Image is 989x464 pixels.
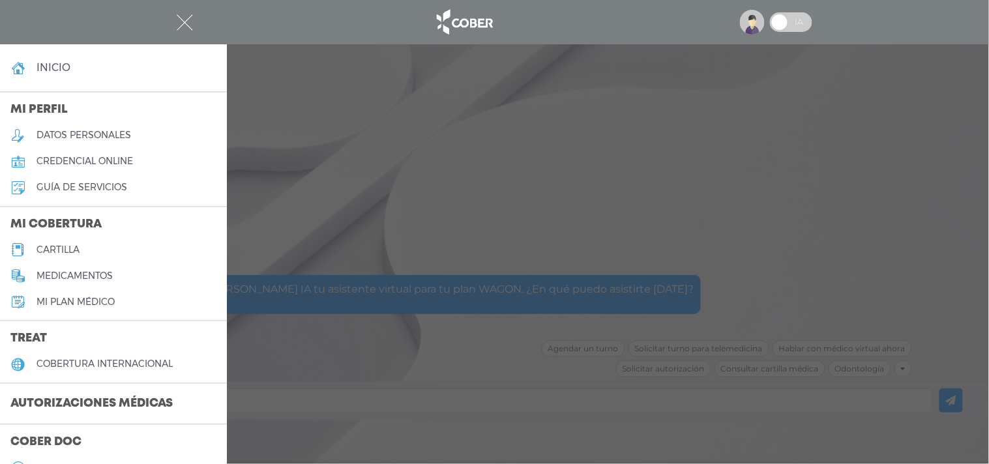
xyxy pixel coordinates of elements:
[37,358,173,370] h5: cobertura internacional
[37,61,70,74] h4: inicio
[37,130,131,141] h5: datos personales
[37,156,133,167] h5: credencial online
[37,297,115,308] h5: Mi plan médico
[37,182,127,193] h5: guía de servicios
[37,244,80,255] h5: cartilla
[37,270,113,282] h5: medicamentos
[430,7,498,38] img: logo_cober_home-white.png
[740,10,765,35] img: profile-placeholder.svg
[177,14,193,31] img: Cober_menu-close-white.svg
